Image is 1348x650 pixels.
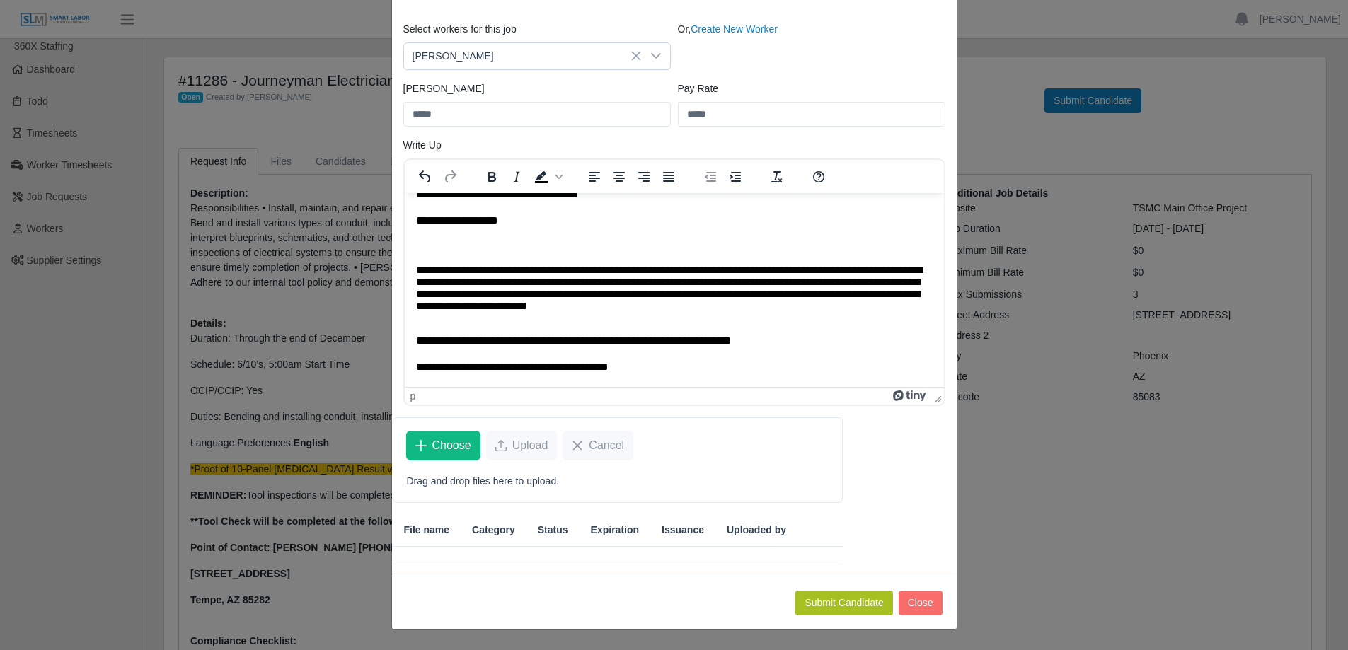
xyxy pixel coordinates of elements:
[404,43,642,69] span: Noe Flores Ulloa
[563,431,633,460] button: Cancel
[795,591,892,615] button: Submit Candidate
[480,167,504,187] button: Bold
[727,523,786,538] span: Uploaded by
[403,81,485,96] label: [PERSON_NAME]
[529,167,565,187] div: Background color Black
[486,431,558,460] button: Upload
[407,474,829,489] p: Drag and drop files here to upload.
[432,437,471,454] span: Choose
[538,523,568,538] span: Status
[678,81,719,96] label: Pay Rate
[505,167,529,187] button: Italic
[582,167,606,187] button: Align left
[632,167,656,187] button: Align right
[591,523,639,538] span: Expiration
[512,437,548,454] span: Upload
[807,167,831,187] button: Help
[410,390,416,402] div: p
[893,390,928,402] a: Powered by Tiny
[607,167,631,187] button: Align center
[404,523,450,538] span: File name
[698,167,722,187] button: Decrease indent
[438,167,462,187] button: Redo
[657,167,681,187] button: Justify
[403,138,442,153] label: Write Up
[765,167,789,187] button: Clear formatting
[929,388,944,405] div: Press the Up and Down arrow keys to resize the editor.
[589,437,624,454] span: Cancel
[472,523,515,538] span: Category
[899,591,943,615] button: Close
[662,523,704,538] span: Issuance
[406,431,480,460] button: Choose
[723,167,747,187] button: Increase indent
[674,22,949,70] div: Or,
[413,167,437,187] button: Undo
[405,193,944,387] iframe: Rich Text Area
